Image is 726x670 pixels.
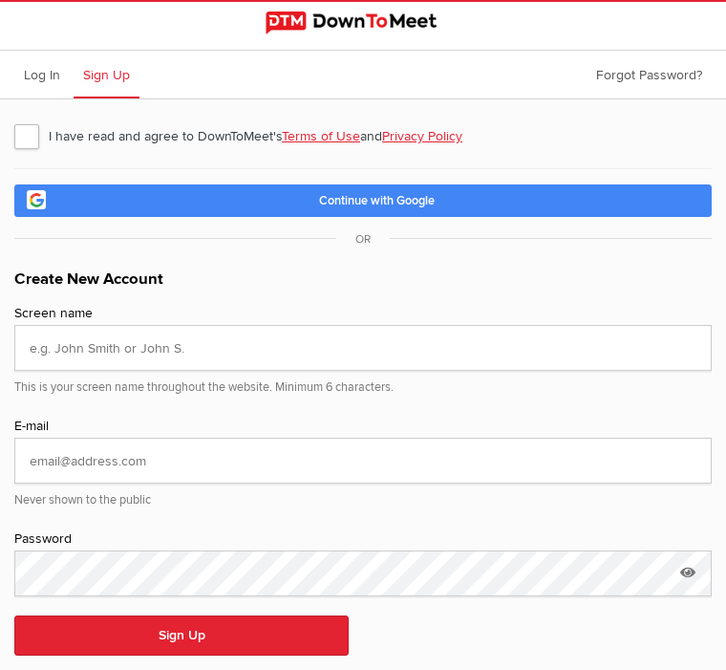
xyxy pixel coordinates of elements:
[14,529,712,551] div: Password
[14,325,712,371] input: e.g. John Smith or John S.
[336,232,390,247] span: OR
[14,303,712,325] div: Screen name
[14,51,70,98] a: Log In
[83,67,130,83] span: Sign Up
[14,616,349,656] button: Sign Up
[14,371,712,397] div: This is your screen name throughout the website. Minimum 6 characters.
[14,268,712,303] h1: Create New Account
[14,416,712,438] div: E-mail
[266,11,460,34] img: DownToMeet
[74,51,139,98] a: Sign Up
[596,67,702,83] span: Forgot Password?
[587,51,712,98] a: Forgot Password?
[14,119,481,153] span: I have read and agree to DownToMeet's and
[282,128,360,144] a: Terms of Use
[14,184,712,217] a: Continue with Google
[24,67,60,83] span: Log In
[14,484,712,509] div: Never shown to the public
[14,438,712,484] input: email@address.com
[319,193,435,208] span: Continue with Google
[382,128,462,144] a: Privacy Policy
